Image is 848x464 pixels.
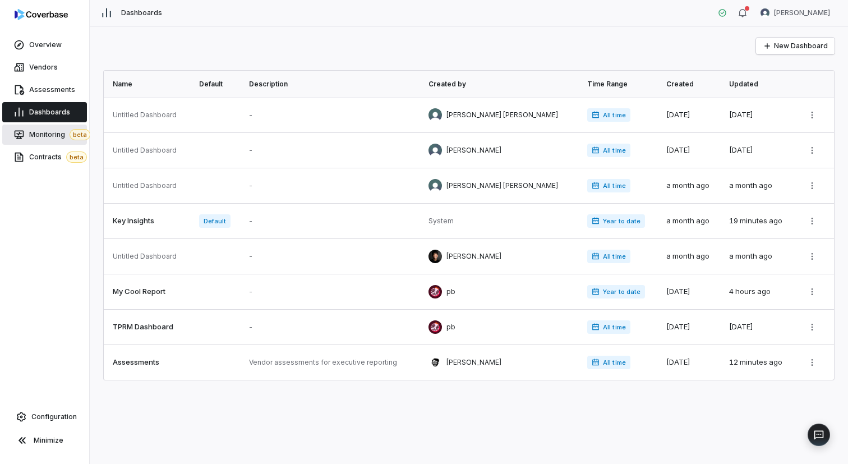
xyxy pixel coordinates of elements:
[34,436,63,445] span: Minimize
[104,71,192,98] th: Name
[15,9,68,20] img: logo-D7KZi-bG.svg
[29,129,90,140] span: Monitoring
[803,319,821,336] button: More actions
[428,179,442,192] img: Gage Krause avatar
[2,125,87,145] a: Monitoringbeta
[428,285,442,298] img: pb null avatar
[774,8,830,17] span: [PERSON_NAME]
[29,63,58,72] span: Vendors
[428,356,442,369] img: Gus Cuddy avatar
[803,177,821,194] button: More actions
[4,407,85,427] a: Configuration
[2,80,87,100] a: Assessments
[29,40,62,49] span: Overview
[428,250,442,263] img: Clarence Chio avatar
[660,71,722,98] th: Created
[31,412,77,421] span: Configuration
[2,35,87,55] a: Overview
[4,429,85,452] button: Minimize
[422,71,580,98] th: Created by
[29,151,87,163] span: Contracts
[70,129,90,140] span: beta
[580,71,659,98] th: Time Range
[2,147,87,167] a: Contractsbeta
[121,8,162,17] span: Dashboards
[2,57,87,77] a: Vendors
[29,108,70,117] span: Dashboards
[756,38,835,54] button: New Dashboard
[2,102,87,122] a: Dashboards
[242,71,422,98] th: Description
[803,142,821,159] button: More actions
[803,354,821,371] button: More actions
[754,4,837,21] button: Brian Ball avatar[PERSON_NAME]
[66,151,87,163] span: beta
[761,8,769,17] img: Brian Ball avatar
[803,283,821,300] button: More actions
[29,85,75,94] span: Assessments
[428,108,442,122] img: Gage Krause avatar
[428,320,442,334] img: pb null avatar
[803,213,821,229] button: More actions
[803,248,821,265] button: More actions
[803,107,821,123] button: More actions
[428,144,442,157] img: Zi Chong Kao avatar
[722,71,796,98] th: Updated
[192,71,242,98] th: Default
